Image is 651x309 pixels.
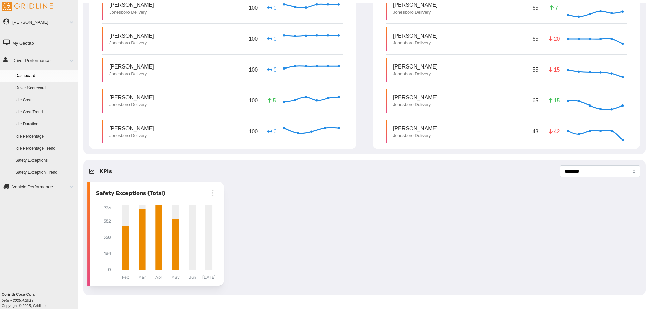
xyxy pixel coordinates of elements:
[2,2,53,11] img: Gridline
[266,128,277,135] p: 0
[109,124,154,132] p: [PERSON_NAME]
[12,118,78,131] a: Idle Duration
[122,275,129,280] tspan: Feb
[109,133,154,139] p: Jonesboro Delivery
[172,275,180,280] tspan: May
[109,102,154,108] p: Jonesboro Delivery
[104,206,111,210] tspan: 736
[247,126,259,137] p: 100
[393,40,438,46] p: Jonesboro Delivery
[393,32,438,40] p: [PERSON_NAME]
[531,64,540,75] p: 55
[109,9,154,15] p: Jonesboro Delivery
[549,97,559,104] p: 15
[104,251,111,256] tspan: 184
[266,4,277,12] p: 0
[156,275,162,280] tspan: Apr
[531,95,540,106] p: 65
[393,102,438,108] p: Jonesboro Delivery
[12,142,78,155] a: Idle Percentage Trend
[266,97,277,104] p: 5
[93,189,165,197] h6: Safety Exceptions (Total)
[549,4,559,12] p: 7
[531,34,540,44] p: 65
[12,70,78,82] a: Dashboard
[531,3,540,13] p: 65
[12,82,78,94] a: Driver Scorecard
[189,275,196,280] tspan: Jun
[549,35,559,43] p: 20
[12,131,78,143] a: Idle Percentage
[2,298,33,302] i: beta v.2025.4.2019
[549,66,559,74] p: 15
[247,95,259,106] p: 100
[266,66,277,74] p: 0
[109,71,154,77] p: Jonesboro Delivery
[104,219,111,224] tspan: 552
[393,94,438,101] p: [PERSON_NAME]
[12,94,78,107] a: Idle Cost
[393,124,438,132] p: [PERSON_NAME]
[247,3,259,13] p: 100
[109,32,154,40] p: [PERSON_NAME]
[393,133,438,139] p: Jonesboro Delivery
[100,167,112,175] h5: KPIs
[247,64,259,75] p: 100
[202,275,215,280] tspan: [DATE]
[109,40,154,46] p: Jonesboro Delivery
[549,128,559,135] p: 42
[138,275,146,280] tspan: Mar
[393,9,438,15] p: Jonesboro Delivery
[109,94,154,101] p: [PERSON_NAME]
[108,268,111,272] tspan: 0
[103,235,111,240] tspan: 368
[266,35,277,43] p: 0
[12,167,78,179] a: Safety Exception Trend
[531,126,540,137] p: 43
[109,63,154,71] p: [PERSON_NAME]
[109,1,154,9] p: [PERSON_NAME]
[2,292,35,296] b: Corinth Coca-Cola
[12,106,78,118] a: Idle Cost Trend
[2,292,78,308] div: Copyright © 2025, Gridline
[247,34,259,44] p: 100
[393,63,438,71] p: [PERSON_NAME]
[393,71,438,77] p: Jonesboro Delivery
[393,1,438,9] p: [PERSON_NAME]
[12,155,78,167] a: Safety Exceptions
